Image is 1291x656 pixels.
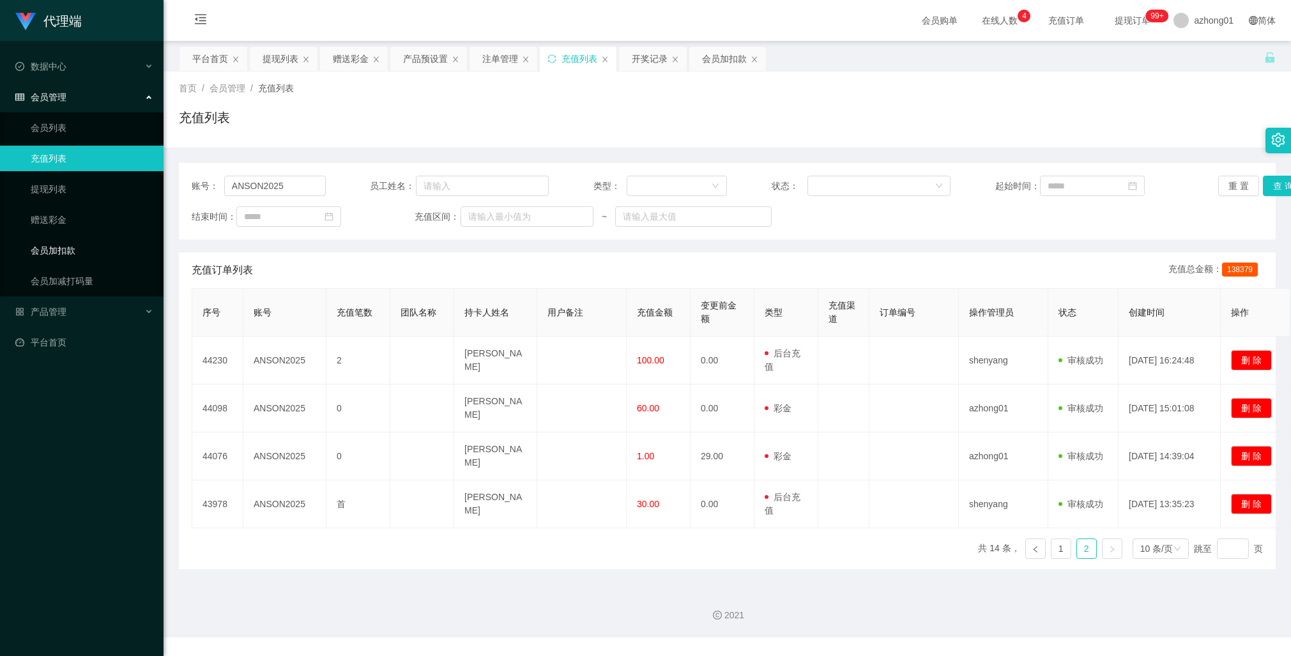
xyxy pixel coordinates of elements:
span: 团队名称 [401,307,436,317]
span: 1.00 [637,451,654,461]
i: 图标: close [302,56,310,63]
td: 29.00 [691,432,754,480]
i: 图标: appstore-o [15,307,24,316]
div: 开奖记录 [632,47,668,71]
img: logo.9652507e.png [15,13,36,31]
i: 图标: calendar [1128,181,1137,190]
span: 账号： [192,179,224,193]
span: 彩金 [765,403,791,413]
td: [DATE] 14:39:04 [1119,432,1221,480]
a: 会员加扣款 [31,238,153,263]
div: 2021 [174,609,1281,622]
i: 图标: check-circle-o [15,62,24,71]
span: ~ [593,210,616,224]
input: 请输入最小值为 [461,206,593,227]
span: 产品管理 [15,307,66,317]
i: 图标: down [935,182,943,191]
i: 图标: menu-fold [179,1,222,42]
input: 请输入 [416,176,549,196]
td: shenyang [959,337,1048,385]
span: 操作管理员 [969,307,1014,317]
span: 创建时间 [1129,307,1165,317]
h1: 充值列表 [179,108,230,127]
i: 图标: close [522,56,530,63]
div: 充值列表 [561,47,597,71]
span: 在线人数 [975,16,1024,25]
i: 图标: close [452,56,459,63]
td: [PERSON_NAME] [454,337,537,385]
h1: 代理端 [43,1,82,42]
span: 状态 [1058,307,1076,317]
span: 会员管理 [210,83,245,93]
span: 操作 [1231,307,1249,317]
li: 上一页 [1025,538,1046,559]
i: 图标: close [601,56,609,63]
span: 用户备注 [547,307,583,317]
span: 充值金额 [637,307,673,317]
i: 图标: close [372,56,380,63]
span: 60.00 [637,403,659,413]
p: 4 [1022,10,1027,22]
span: 后台充值 [765,348,800,372]
td: 0.00 [691,480,754,528]
span: / [202,83,204,93]
span: 账号 [254,307,271,317]
span: 审核成功 [1058,499,1103,509]
span: 30.00 [637,499,659,509]
div: 会员加扣款 [702,47,747,71]
span: 审核成功 [1058,451,1103,461]
a: 代理端 [15,15,82,26]
sup: 4 [1018,10,1030,22]
div: 充值总金额： [1168,263,1263,278]
sup: 1209 [1145,10,1168,22]
span: 充值区间： [415,210,461,224]
span: 员工姓名： [370,179,416,193]
li: 下一页 [1102,538,1122,559]
span: 审核成功 [1058,355,1103,365]
span: 类型 [765,307,783,317]
div: 提现列表 [263,47,298,71]
td: ANSON2025 [243,385,326,432]
td: 44098 [192,385,243,432]
button: 删 除 [1231,398,1272,418]
span: 持卡人姓名 [464,307,509,317]
i: 图标: table [15,93,24,102]
i: 图标: sync [547,54,556,63]
button: 删 除 [1231,446,1272,466]
i: 图标: unlock [1264,52,1276,63]
span: 充值笔数 [337,307,372,317]
span: 订单编号 [880,307,915,317]
div: 赠送彩金 [333,47,369,71]
i: 图标: left [1032,545,1039,553]
li: 2 [1076,538,1097,559]
span: 充值列表 [258,83,294,93]
span: 状态： [772,179,807,193]
td: azhong01 [959,385,1048,432]
td: [PERSON_NAME] [454,432,537,480]
span: 序号 [202,307,220,317]
input: 请输入 [224,176,326,196]
td: 0.00 [691,337,754,385]
td: 2 [326,337,390,385]
div: 产品预设置 [403,47,448,71]
div: 10 条/页 [1140,539,1173,558]
td: 44230 [192,337,243,385]
span: 充值渠道 [829,300,855,324]
td: shenyang [959,480,1048,528]
i: 图标: close [671,56,679,63]
td: ANSON2025 [243,480,326,528]
span: 数据中心 [15,61,66,72]
a: 会员加减打码量 [31,268,153,294]
i: 图标: calendar [325,212,333,221]
i: 图标: close [751,56,758,63]
a: 1 [1051,539,1071,558]
i: 图标: down [1173,545,1181,554]
li: 1 [1051,538,1071,559]
span: 类型： [593,179,627,193]
span: 138379 [1222,263,1258,277]
td: [DATE] 15:01:08 [1119,385,1221,432]
i: 图标: down [712,182,719,191]
i: 图标: copyright [713,611,722,620]
a: 提现列表 [31,176,153,202]
div: 平台首页 [192,47,228,71]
